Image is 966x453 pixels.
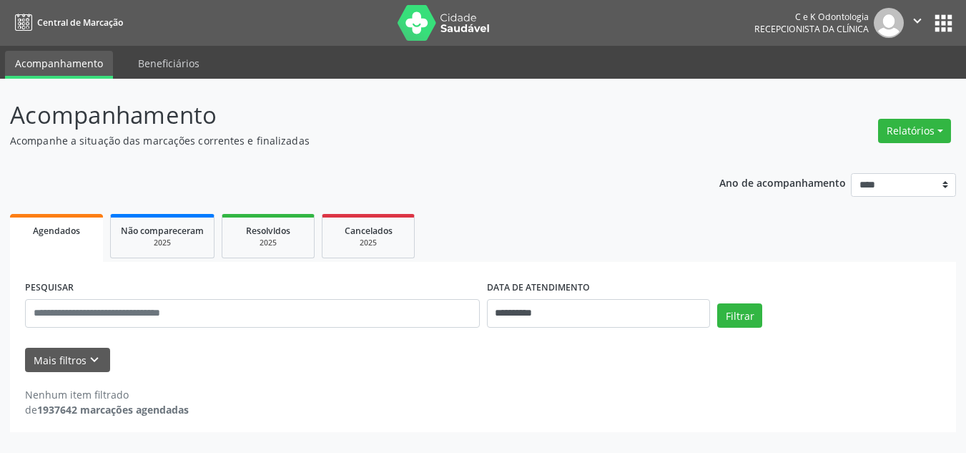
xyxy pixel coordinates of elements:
[25,402,189,417] div: de
[10,133,672,148] p: Acompanhe a situação das marcações correntes e finalizadas
[910,13,925,29] i: 
[37,403,189,417] strong: 1937642 marcações agendadas
[345,225,393,237] span: Cancelados
[931,11,956,36] button: apps
[10,11,123,34] a: Central de Marcação
[87,352,102,368] i: keyboard_arrow_down
[121,238,204,248] div: 2025
[33,225,80,237] span: Agendados
[37,16,123,29] span: Central de Marcação
[232,238,304,248] div: 2025
[25,348,110,373] button: Mais filtroskeyboard_arrow_down
[754,11,869,23] div: C e K Odontologia
[10,97,672,133] p: Acompanhamento
[25,277,74,299] label: PESQUISAR
[904,8,931,38] button: 
[754,23,869,35] span: Recepcionista da clínica
[25,387,189,402] div: Nenhum item filtrado
[246,225,290,237] span: Resolvidos
[719,173,846,191] p: Ano de acompanhamento
[332,238,404,248] div: 2025
[878,119,951,143] button: Relatórios
[5,51,113,79] a: Acompanhamento
[128,51,210,76] a: Beneficiários
[717,303,762,328] button: Filtrar
[121,225,204,237] span: Não compareceram
[874,8,904,38] img: img
[487,277,590,299] label: DATA DE ATENDIMENTO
